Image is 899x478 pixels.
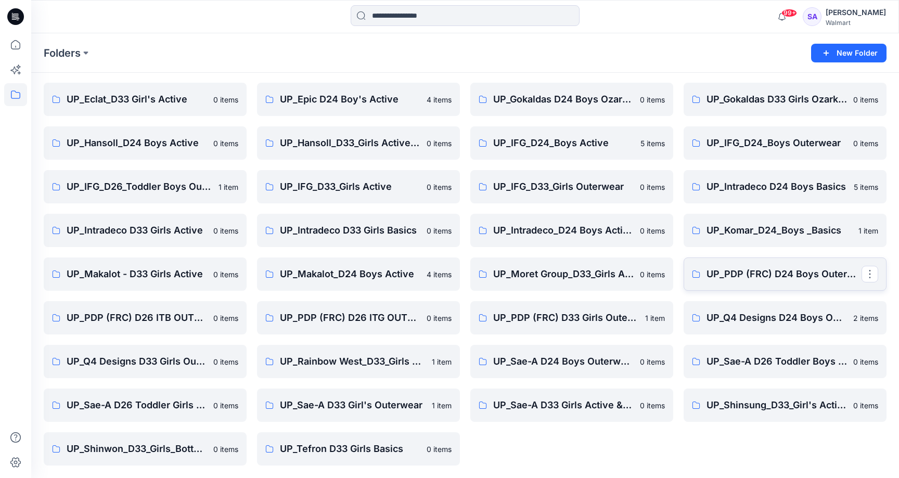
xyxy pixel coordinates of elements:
[854,182,878,192] p: 5 items
[684,214,887,247] a: UP_Komar_D24_Boys _Basics1 item
[44,389,247,422] a: UP_Sae-A D26 Toddler Girls outwear0 items
[67,354,207,369] p: UP_Q4 Designs D33 Girls Outerwear
[427,313,452,324] p: 0 items
[257,432,460,466] a: UP_Tefron D33 Girls Basics0 items
[257,170,460,203] a: UP_IFG_D33_Girls Active0 items
[853,356,878,367] p: 0 items
[470,389,673,422] a: UP_Sae-A D33 Girls Active & Bottoms0 items
[280,267,420,281] p: UP_Makalot_D24 Boys Active
[640,138,665,149] p: 5 items
[707,267,862,281] p: UP_PDP (FRC) D24 Boys Outerwear
[684,257,887,291] a: UP_PDP (FRC) D24 Boys Outerwear
[280,442,420,456] p: UP_Tefron D33 Girls Basics
[427,138,452,149] p: 0 items
[811,44,887,62] button: New Folder
[257,83,460,116] a: UP_Epic D24 Boy's Active4 items
[493,398,634,412] p: UP_Sae-A D33 Girls Active & Bottoms
[67,179,212,194] p: UP_IFG_D26_Toddler Boys Outerwear
[213,225,238,236] p: 0 items
[781,9,797,17] span: 99+
[44,126,247,160] a: UP_Hansoll_D24 Boys Active0 items
[257,214,460,247] a: UP_Intradeco D33 Girls Basics0 items
[213,94,238,105] p: 0 items
[493,354,634,369] p: UP_Sae-A D24 Boys Outerwear
[707,223,852,238] p: UP_Komar_D24_Boys _Basics
[707,136,847,150] p: UP_IFG_D24_Boys Outerwear
[707,179,847,194] p: UP_Intradeco D24 Boys Basics
[213,269,238,280] p: 0 items
[640,94,665,105] p: 0 items
[44,257,247,291] a: UP_Makalot - D33 Girls Active0 items
[213,400,238,411] p: 0 items
[826,6,886,19] div: [PERSON_NAME]
[470,83,673,116] a: UP_Gokaldas D24 Boys Ozark Trails0 items
[432,400,452,411] p: 1 item
[640,269,665,280] p: 0 items
[432,356,452,367] p: 1 item
[493,223,634,238] p: UP_Intradeco_D24 Boys Active
[44,83,247,116] a: UP_Eclat_D33 Girl's Active0 items
[684,170,887,203] a: UP_Intradeco D24 Boys Basics5 items
[853,138,878,149] p: 0 items
[67,223,207,238] p: UP_Intradeco D33 Girls Active
[493,311,639,325] p: UP_PDP (FRC) D33 Girls Outerwear
[645,313,665,324] p: 1 item
[493,267,634,281] p: UP_Moret Group_D33_Girls Active
[707,354,847,369] p: UP_Sae-A D26 Toddler Boys Outwear
[67,92,207,107] p: UP_Eclat_D33 Girl's Active
[67,442,207,456] p: UP_Shinwon_D33_Girls_Bottoms & Active
[640,225,665,236] p: 0 items
[213,138,238,149] p: 0 items
[427,269,452,280] p: 4 items
[219,182,238,192] p: 1 item
[493,92,634,107] p: UP_Gokaldas D24 Boys Ozark Trails
[803,7,821,26] div: SA
[280,311,420,325] p: UP_PDP (FRC) D26 ITG OUTERWEAR
[44,214,247,247] a: UP_Intradeco D33 Girls Active0 items
[427,444,452,455] p: 0 items
[213,313,238,324] p: 0 items
[257,389,460,422] a: UP_Sae-A D33 Girl's Outerwear1 item
[44,46,81,60] a: Folders
[427,182,452,192] p: 0 items
[470,345,673,378] a: UP_Sae-A D24 Boys Outerwear0 items
[853,313,878,324] p: 2 items
[684,389,887,422] a: UP_Shinsung_D33_Girl's Active0 items
[858,225,878,236] p: 1 item
[853,94,878,105] p: 0 items
[257,301,460,334] a: UP_PDP (FRC) D26 ITG OUTERWEAR0 items
[470,301,673,334] a: UP_PDP (FRC) D33 Girls Outerwear1 item
[44,170,247,203] a: UP_IFG_D26_Toddler Boys Outerwear1 item
[493,136,634,150] p: UP_IFG_D24_Boys Active
[427,225,452,236] p: 0 items
[826,19,886,27] div: Walmart
[213,444,238,455] p: 0 items
[67,267,207,281] p: UP_Makalot - D33 Girls Active
[707,398,847,412] p: UP_Shinsung_D33_Girl's Active
[640,182,665,192] p: 0 items
[493,179,634,194] p: UP_IFG_D33_Girls Outerwear
[427,94,452,105] p: 4 items
[280,398,426,412] p: UP_Sae-A D33 Girl's Outerwear
[257,126,460,160] a: UP_Hansoll_D33_Girls Active & Bottoms0 items
[684,301,887,334] a: UP_Q4 Designs D24 Boys Outerwear2 items
[470,170,673,203] a: UP_IFG_D33_Girls Outerwear0 items
[257,345,460,378] a: UP_Rainbow West_D33_Girls Swim1 item
[44,301,247,334] a: UP_PDP (FRC) D26 ITB OUTERWEAR0 items
[280,354,426,369] p: UP_Rainbow West_D33_Girls Swim
[853,400,878,411] p: 0 items
[280,179,420,194] p: UP_IFG_D33_Girls Active
[213,356,238,367] p: 0 items
[470,126,673,160] a: UP_IFG_D24_Boys Active5 items
[44,432,247,466] a: UP_Shinwon_D33_Girls_Bottoms & Active0 items
[280,136,420,150] p: UP_Hansoll_D33_Girls Active & Bottoms
[470,214,673,247] a: UP_Intradeco_D24 Boys Active0 items
[707,311,847,325] p: UP_Q4 Designs D24 Boys Outerwear
[257,257,460,291] a: UP_Makalot_D24 Boys Active4 items
[280,92,420,107] p: UP_Epic D24 Boy's Active
[684,345,887,378] a: UP_Sae-A D26 Toddler Boys Outwear0 items
[684,126,887,160] a: UP_IFG_D24_Boys Outerwear0 items
[280,223,420,238] p: UP_Intradeco D33 Girls Basics
[640,356,665,367] p: 0 items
